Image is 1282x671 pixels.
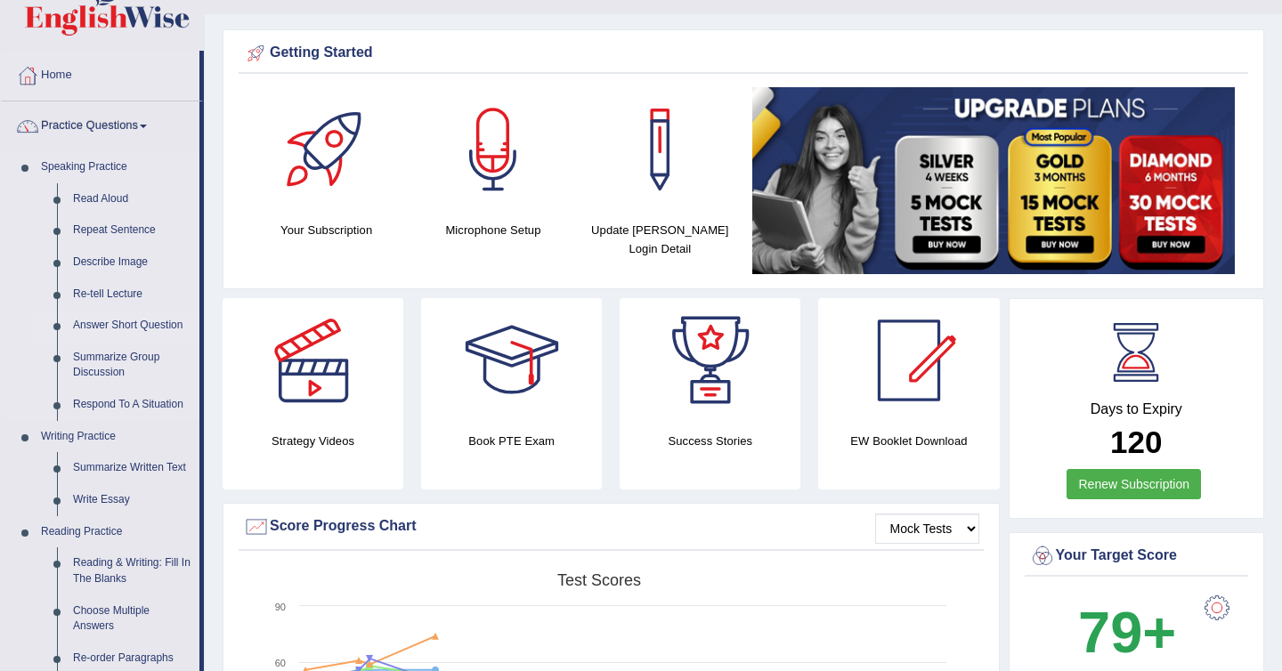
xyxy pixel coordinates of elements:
[1,51,199,95] a: Home
[1110,424,1162,459] b: 120
[65,595,199,643] a: Choose Multiple Answers
[557,571,641,589] tspan: Test scores
[65,452,199,484] a: Summarize Written Text
[275,602,286,612] text: 90
[33,151,199,183] a: Speaking Practice
[65,547,199,594] a: Reading & Writing: Fill In The Blanks
[252,221,401,239] h4: Your Subscription
[1067,469,1201,499] a: Renew Subscription
[586,221,734,258] h4: Update [PERSON_NAME] Login Detail
[1078,600,1176,665] b: 79+
[818,432,999,450] h4: EW Booklet Download
[65,342,199,389] a: Summarize Group Discussion
[1029,401,1245,417] h4: Days to Expiry
[33,516,199,548] a: Reading Practice
[65,279,199,311] a: Re-tell Lecture
[752,87,1235,274] img: small5.jpg
[65,484,199,516] a: Write Essay
[418,221,567,239] h4: Microphone Setup
[65,247,199,279] a: Describe Image
[243,40,1244,67] div: Getting Started
[65,310,199,342] a: Answer Short Question
[223,432,403,450] h4: Strategy Videos
[65,214,199,247] a: Repeat Sentence
[421,432,602,450] h4: Book PTE Exam
[1029,543,1245,570] div: Your Target Score
[65,183,199,215] a: Read Aloud
[33,421,199,453] a: Writing Practice
[1,101,199,146] a: Practice Questions
[620,432,800,450] h4: Success Stories
[243,513,979,540] div: Score Progress Chart
[275,658,286,668] text: 60
[65,389,199,421] a: Respond To A Situation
